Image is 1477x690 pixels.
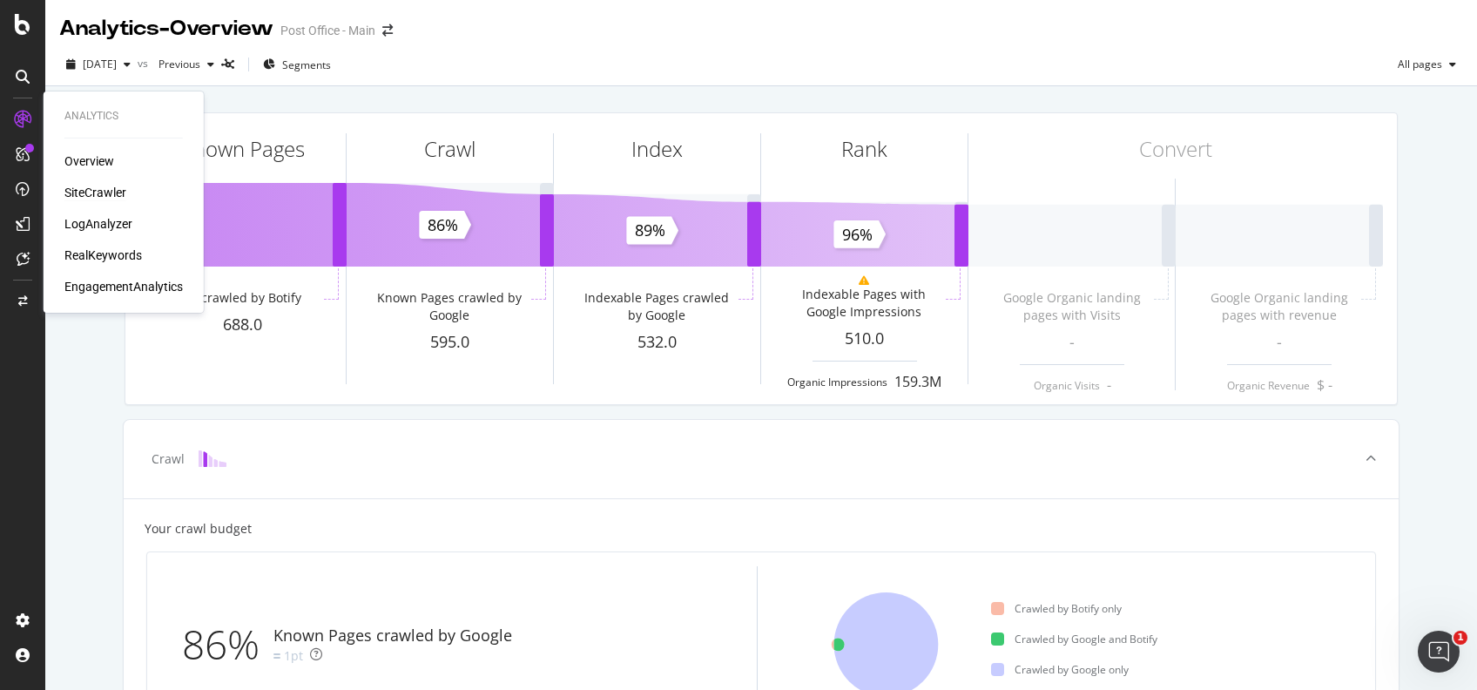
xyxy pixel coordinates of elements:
[578,289,734,324] div: Indexable Pages crawled by Google
[64,215,132,233] a: LogAnalyzer
[83,57,117,71] span: 2025 Sep. 22nd
[991,632,1157,646] div: Crawled by Google and Botify
[631,134,683,164] div: Index
[371,289,527,324] div: Known Pages crawled by Google
[347,331,553,354] div: 595.0
[554,331,760,354] div: 532.0
[382,24,393,37] div: arrow-right-arrow-left
[152,450,185,468] div: Crawl
[59,14,273,44] div: Analytics - Overview
[841,134,887,164] div: Rank
[164,289,301,307] div: Pages crawled by Botify
[64,247,142,264] a: RealKeywords
[256,51,338,78] button: Segments
[787,375,887,389] div: Organic Impressions
[284,647,303,665] div: 1pt
[182,616,273,673] div: 86%
[1391,51,1463,78] button: All pages
[145,520,252,538] div: Your crawl budget
[138,56,152,71] span: vs
[64,184,126,201] a: SiteCrawler
[64,152,114,170] a: Overview
[199,450,226,467] img: block-icon
[991,601,1122,616] div: Crawled by Botify only
[761,328,968,350] div: 510.0
[64,109,183,124] div: Analytics
[1391,57,1442,71] span: All pages
[64,278,183,295] a: EngagementAnalytics
[280,22,375,39] div: Post Office - Main
[991,662,1129,677] div: Crawled by Google only
[1418,631,1460,673] iframe: Intercom live chat
[139,314,346,336] div: 688.0
[152,57,200,71] span: Previous
[786,286,941,321] div: Indexable Pages with Google Impressions
[894,372,941,392] div: 159.3M
[152,51,221,78] button: Previous
[273,625,512,647] div: Known Pages crawled by Google
[282,57,331,72] span: Segments
[59,51,138,78] button: [DATE]
[1453,631,1467,645] span: 1
[424,134,475,164] div: Crawl
[273,653,280,659] img: Equal
[181,134,305,164] div: Known Pages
